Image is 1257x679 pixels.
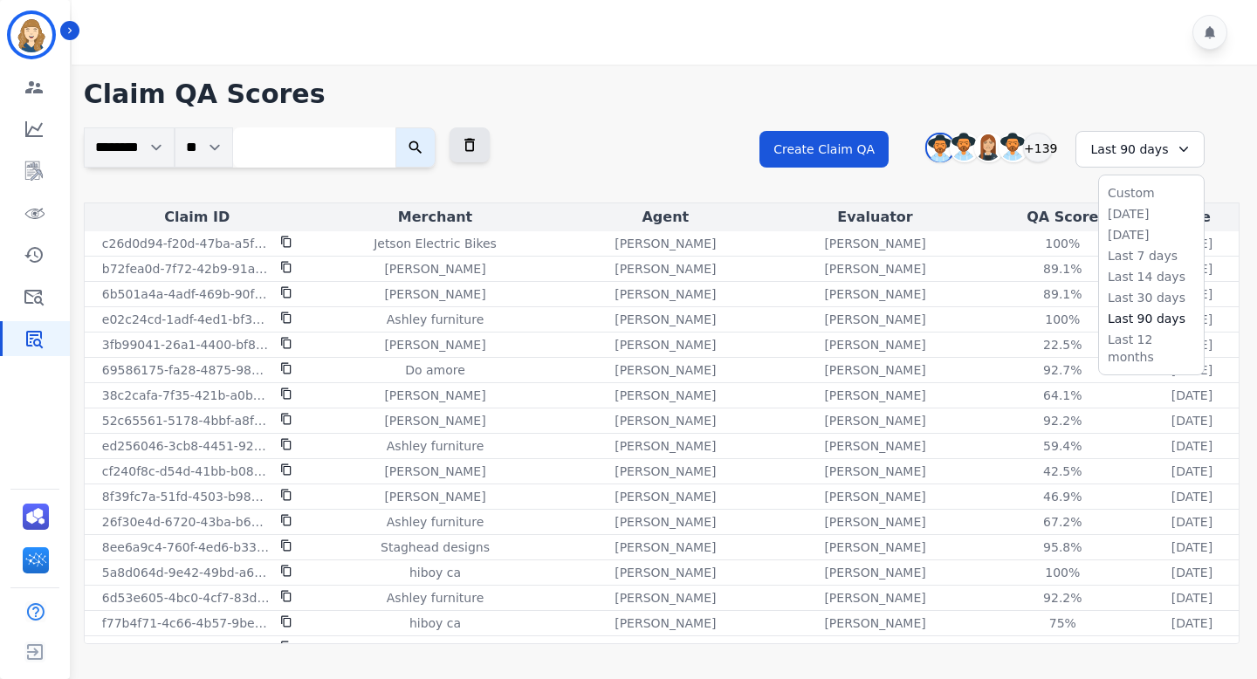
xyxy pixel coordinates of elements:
[384,336,485,353] p: [PERSON_NAME]
[374,235,497,252] p: Jetson Electric Bikes
[1023,285,1102,303] div: 89.1 %
[102,260,270,278] p: b72fea0d-7f72-42b9-91ac-1656dd063d3b
[1108,268,1195,285] li: Last 14 days
[405,361,465,379] p: Do amore
[1171,538,1212,556] p: [DATE]
[615,564,716,581] p: [PERSON_NAME]
[387,437,484,455] p: Ashley furniture
[102,336,270,353] p: 3fb99041-26a1-4400-bf8e-50bd1af74c8d
[102,640,270,657] p: 22e14f62-964f-47dd-952d-da8fa9504897
[824,513,925,531] p: [PERSON_NAME]
[759,131,889,168] button: Create Claim QA
[615,361,716,379] p: [PERSON_NAME]
[102,361,270,379] p: 69586175-fa28-4875-98c6-ca90465f8523
[615,538,716,556] p: [PERSON_NAME]
[1023,488,1102,505] div: 46.9 %
[615,614,716,632] p: [PERSON_NAME]
[1023,513,1102,531] div: 67.2 %
[381,538,490,556] p: Staghead designs
[102,235,270,252] p: c26d0d94-f20d-47ba-a5f4-60ea97a71db3
[615,285,716,303] p: [PERSON_NAME]
[1023,311,1102,328] div: 100 %
[88,207,306,228] div: Claim ID
[10,14,52,56] img: Bordered avatar
[615,463,716,480] p: [PERSON_NAME]
[384,488,485,505] p: [PERSON_NAME]
[102,538,270,556] p: 8ee6a9c4-760f-4ed6-b334-2bf643df77c3
[313,207,557,228] div: Merchant
[1108,226,1195,243] li: [DATE]
[102,463,270,480] p: cf240f8c-d54d-41bb-b08c-a6da134fdfc2
[615,437,716,455] p: [PERSON_NAME]
[824,260,925,278] p: [PERSON_NAME]
[102,311,270,328] p: e02c24cd-1adf-4ed1-bf37-bbaa30078526
[387,589,484,607] p: Ashley furniture
[1023,463,1102,480] div: 42.5 %
[824,463,925,480] p: [PERSON_NAME]
[1023,387,1102,404] div: 64.1 %
[615,260,716,278] p: [PERSON_NAME]
[824,614,925,632] p: [PERSON_NAME]
[1171,412,1212,429] p: [DATE]
[615,336,716,353] p: [PERSON_NAME]
[824,640,925,657] p: [PERSON_NAME]
[102,589,270,607] p: 6d53e605-4bc0-4cf7-83db-c9248beed5a5
[824,412,925,429] p: [PERSON_NAME]
[615,235,716,252] p: [PERSON_NAME]
[1075,131,1205,168] div: Last 90 days
[384,260,485,278] p: [PERSON_NAME]
[1171,437,1212,455] p: [DATE]
[615,488,716,505] p: [PERSON_NAME]
[1171,564,1212,581] p: [DATE]
[409,564,461,581] p: hiboy ca
[1171,387,1212,404] p: [DATE]
[1023,235,1102,252] div: 100 %
[1023,336,1102,353] div: 22.5 %
[102,513,270,531] p: 26f30e4d-6720-43ba-b63b-fc317e74265a
[984,207,1142,228] div: QA Score
[1108,331,1195,366] li: Last 12 months
[1108,289,1195,306] li: Last 30 days
[1023,361,1102,379] div: 92.7 %
[824,361,925,379] p: [PERSON_NAME]
[1171,463,1212,480] p: [DATE]
[824,437,925,455] p: [PERSON_NAME]
[384,285,485,303] p: [PERSON_NAME]
[409,640,461,657] p: hiboy ca
[773,207,976,228] div: Evaluator
[1108,247,1195,264] li: Last 7 days
[615,412,716,429] p: [PERSON_NAME]
[1023,538,1102,556] div: 95.8 %
[1023,614,1102,632] div: 75 %
[102,488,270,505] p: 8f39fc7a-51fd-4503-b984-272a9e95ad8b
[384,387,485,404] p: [PERSON_NAME]
[384,412,485,429] p: [PERSON_NAME]
[1171,513,1212,531] p: [DATE]
[1171,589,1212,607] p: [DATE]
[824,488,925,505] p: [PERSON_NAME]
[615,311,716,328] p: [PERSON_NAME]
[615,387,716,404] p: [PERSON_NAME]
[824,235,925,252] p: [PERSON_NAME]
[409,614,461,632] p: hiboy ca
[615,640,716,657] p: [PERSON_NAME]
[1023,412,1102,429] div: 92.2 %
[824,387,925,404] p: [PERSON_NAME]
[102,437,270,455] p: ed256046-3cb8-4451-9222-f3cb19bcf51e
[1108,310,1195,327] li: Last 90 days
[387,513,484,531] p: Ashley furniture
[1023,437,1102,455] div: 59.4 %
[1023,640,1102,657] div: 100 %
[84,79,1240,110] h1: Claim QA Scores
[1108,184,1195,202] li: Custom
[1023,133,1053,162] div: +139
[1171,640,1212,657] p: [DATE]
[824,285,925,303] p: [PERSON_NAME]
[102,387,270,404] p: 38c2cafa-7f35-421b-a0b4-270cf65f2385
[102,614,270,632] p: f77b4f71-4c66-4b57-9be6-084eb1df555e
[102,285,270,303] p: 6b501a4a-4adf-469b-90f7-50e428e98f2c
[824,336,925,353] p: [PERSON_NAME]
[824,564,925,581] p: [PERSON_NAME]
[1023,260,1102,278] div: 89.1 %
[384,463,485,480] p: [PERSON_NAME]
